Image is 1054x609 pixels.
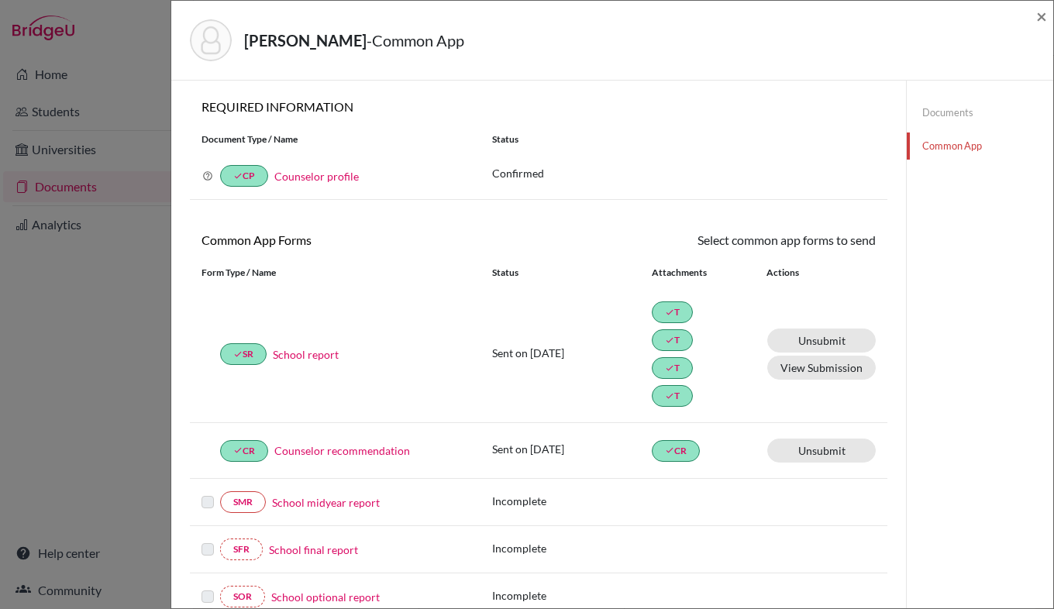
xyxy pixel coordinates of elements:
[652,266,748,280] div: Attachments
[1036,7,1047,26] button: Close
[492,266,652,280] div: Status
[190,132,480,146] div: Document Type / Name
[233,171,243,181] i: done
[1036,5,1047,27] span: ×
[665,446,674,455] i: done
[652,440,700,462] a: doneCR
[269,542,358,558] a: School final report
[665,308,674,317] i: done
[220,440,268,462] a: doneCR
[233,349,243,359] i: done
[652,329,693,351] a: doneT
[244,31,367,50] strong: [PERSON_NAME]
[220,343,267,365] a: doneSR
[539,231,887,249] div: Select common app forms to send
[480,132,887,146] div: Status
[767,329,876,353] a: Unsubmit
[665,363,674,373] i: done
[274,442,410,459] a: Counselor recommendation
[665,335,674,345] i: done
[274,170,359,183] a: Counselor profile
[492,165,876,181] p: Confirmed
[748,266,844,280] div: Actions
[767,356,876,380] button: View Submission
[652,301,693,323] a: doneT
[492,540,652,556] p: Incomplete
[190,232,539,247] h6: Common App Forms
[652,357,693,379] a: doneT
[767,439,876,463] a: Unsubmit
[190,99,887,114] h6: REQUIRED INFORMATION
[907,132,1053,160] a: Common App
[220,586,265,607] a: SOR
[492,345,652,361] p: Sent on [DATE]
[273,346,339,363] a: School report
[233,446,243,455] i: done
[190,266,480,280] div: Form Type / Name
[492,493,652,509] p: Incomplete
[492,441,652,457] p: Sent on [DATE]
[665,391,674,401] i: done
[272,494,380,511] a: School midyear report
[271,589,380,605] a: School optional report
[907,99,1053,126] a: Documents
[492,587,652,604] p: Incomplete
[220,491,266,513] a: SMR
[652,385,693,407] a: doneT
[220,538,263,560] a: SFR
[367,31,464,50] span: - Common App
[220,165,268,187] a: doneCP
